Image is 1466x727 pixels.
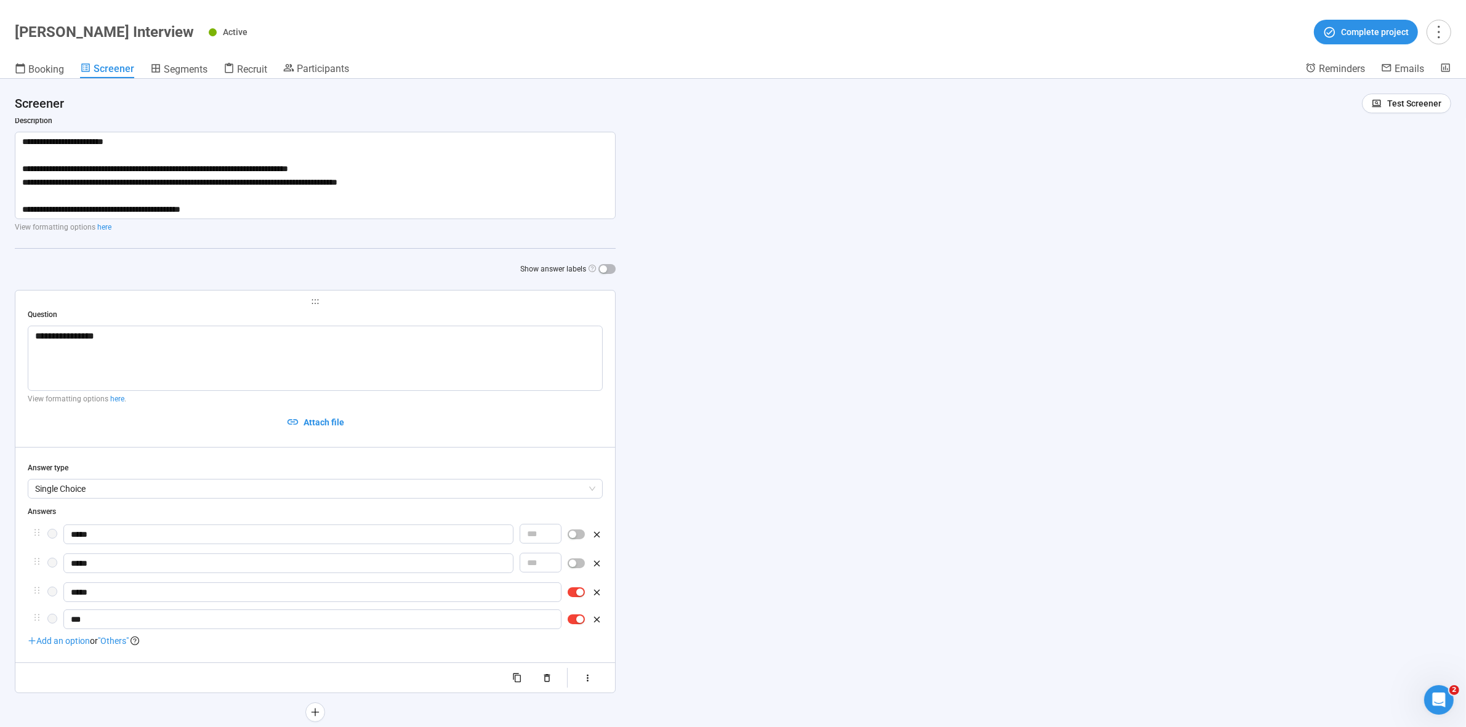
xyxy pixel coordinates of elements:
[28,637,36,645] span: plus
[283,62,349,77] a: Participants
[28,393,603,405] p: View formatting options .
[1319,63,1365,74] span: Reminders
[1427,20,1451,44] button: more
[28,506,603,518] div: Answers
[28,582,603,602] div: holder
[1387,97,1441,110] span: Test Screener
[1305,62,1365,77] a: Reminders
[589,265,596,272] span: question-circle
[15,23,194,41] h1: [PERSON_NAME] Interview
[223,27,248,37] span: Active
[1341,25,1409,39] span: Complete project
[15,222,616,233] p: View formatting options
[310,707,320,717] span: plus
[80,62,134,78] a: Screener
[33,613,41,622] span: holder
[15,115,616,127] div: Description
[28,63,64,75] span: Booking
[1314,20,1418,44] button: Complete project
[28,609,603,629] div: holder
[28,553,603,575] div: holder
[131,637,139,645] span: question-circle
[1381,62,1424,77] a: Emails
[98,636,129,646] span: "Others"
[1395,63,1424,74] span: Emails
[28,524,603,546] div: holder
[1430,23,1447,40] span: more
[28,412,603,432] button: Attach file
[15,62,64,78] a: Booking
[33,528,41,537] span: holder
[28,297,603,306] span: holder
[598,264,616,274] button: Show answer labels
[28,309,603,321] div: Question
[520,263,616,275] label: Show answer labels
[15,95,1352,112] h4: Screener
[297,63,349,74] span: Participants
[1362,94,1451,113] button: Test Screener
[15,290,616,694] div: holderQuestion**** **** **** *View formatting options here.Attach fileAnswer typeSingle ChoiceAns...
[33,557,41,566] span: holder
[150,62,207,78] a: Segments
[1449,685,1459,695] span: 2
[164,63,207,75] span: Segments
[94,63,134,74] span: Screener
[304,416,345,429] span: Attach file
[110,395,124,403] a: here
[97,223,111,231] a: here
[28,462,603,474] div: Answer type
[90,636,98,646] span: or
[224,62,267,78] a: Recruit
[28,636,90,646] span: Add an option
[237,63,267,75] span: Recruit
[35,480,595,498] span: Single Choice
[33,586,41,595] span: holder
[305,702,325,722] button: plus
[1424,685,1454,715] iframe: Intercom live chat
